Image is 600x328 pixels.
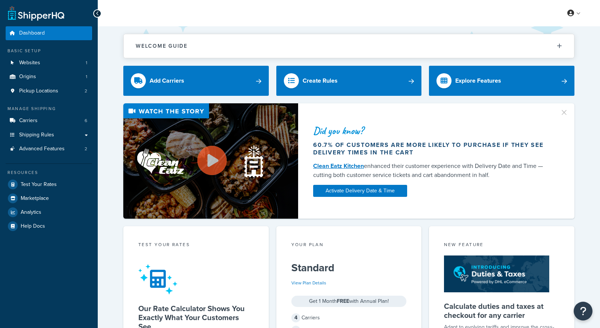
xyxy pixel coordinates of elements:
div: Resources [6,169,92,176]
span: Marketplace [21,195,49,202]
a: Test Your Rates [6,178,92,191]
a: Analytics [6,206,92,219]
span: Carriers [19,118,38,124]
span: Dashboard [19,30,45,36]
span: Origins [19,74,36,80]
h5: Standard [291,262,407,274]
div: Explore Features [455,76,501,86]
div: Get 1 Month with Annual Plan! [291,296,407,307]
a: Create Rules [276,66,422,96]
span: Websites [19,60,40,66]
span: 6 [85,118,87,124]
span: 2 [85,88,87,94]
a: Advanced Features2 [6,142,92,156]
a: Explore Features [429,66,574,96]
div: enhanced their customer experience with Delivery Date and Time — cutting both customer service ti... [313,162,551,180]
div: Manage Shipping [6,106,92,112]
a: View Plan Details [291,280,326,286]
a: Carriers6 [6,114,92,128]
button: Welcome Guide [124,34,574,58]
a: Add Carriers [123,66,269,96]
a: Activate Delivery Date & Time [313,185,407,197]
li: Websites [6,56,92,70]
li: Origins [6,70,92,84]
strong: FREE [337,297,349,305]
div: New Feature [444,241,559,250]
a: Dashboard [6,26,92,40]
span: Help Docs [21,223,45,230]
a: Websites1 [6,56,92,70]
li: Advanced Features [6,142,92,156]
span: Test Your Rates [21,181,57,188]
li: Carriers [6,114,92,128]
li: Pickup Locations [6,84,92,98]
span: 2 [85,146,87,152]
div: Did you know? [313,125,551,136]
h5: Calculate duties and taxes at checkout for any carrier [444,302,559,320]
a: Clean Eatz Kitchen [313,162,364,170]
span: 1 [86,60,87,66]
div: Create Rules [303,76,338,86]
span: 1 [86,74,87,80]
button: Open Resource Center [574,302,592,320]
span: Shipping Rules [19,132,54,138]
img: Video thumbnail [123,103,298,219]
div: 60.7% of customers are more likely to purchase if they see delivery times in the cart [313,141,551,156]
span: 4 [291,313,300,322]
div: Test your rates [138,241,254,250]
a: Origins1 [6,70,92,84]
span: Pickup Locations [19,88,58,94]
a: Shipping Rules [6,128,92,142]
div: Your Plan [291,241,407,250]
a: Help Docs [6,219,92,233]
span: Analytics [21,209,41,216]
div: Carriers [291,313,407,323]
span: Advanced Features [19,146,65,152]
h2: Welcome Guide [136,43,188,49]
a: Marketplace [6,192,92,205]
div: Add Carriers [150,76,184,86]
div: Basic Setup [6,48,92,54]
a: Pickup Locations2 [6,84,92,98]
